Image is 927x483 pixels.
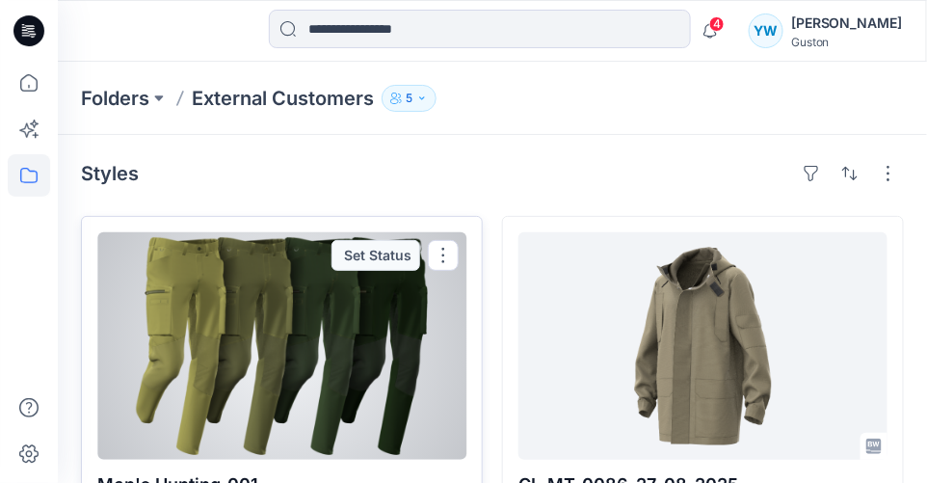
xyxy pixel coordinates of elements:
[749,13,783,48] div: YW
[791,35,903,49] div: Guston
[192,85,374,112] p: External Customers
[81,85,149,112] a: Folders
[518,232,887,460] a: GL-MT-0086-27-08-2025
[709,16,725,32] span: 4
[406,88,412,109] p: 5
[97,232,466,460] a: Men's Hunting_001
[81,162,139,185] h4: Styles
[382,85,437,112] button: 5
[791,12,903,35] div: [PERSON_NAME]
